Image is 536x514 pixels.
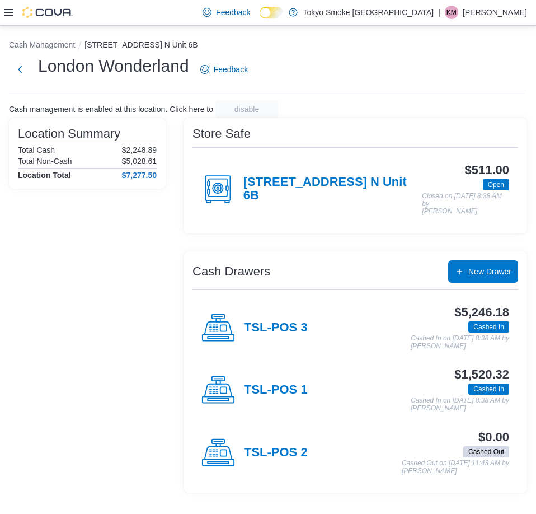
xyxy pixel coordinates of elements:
[448,260,518,283] button: New Drawer
[122,157,157,166] p: $5,028.61
[22,7,73,18] img: Cova
[243,175,422,203] h4: [STREET_ADDRESS] N Unit 6B
[411,335,509,350] p: Cashed In on [DATE] 8:38 AM by [PERSON_NAME]
[38,55,189,77] h1: London Wonderland
[122,171,157,180] h4: $7,277.50
[84,40,198,49] button: [STREET_ADDRESS] N Unit 6B
[234,104,259,115] span: disable
[214,64,248,75] span: Feedback
[18,171,71,180] h4: Location Total
[402,460,509,475] p: Cashed Out on [DATE] 11:43 AM by [PERSON_NAME]
[9,58,31,81] button: Next
[473,384,504,394] span: Cashed In
[488,180,504,190] span: Open
[244,446,308,460] h4: TSL-POS 2
[454,368,509,381] h3: $1,520.32
[483,179,509,190] span: Open
[463,6,527,19] p: [PERSON_NAME]
[463,446,509,457] span: Cashed Out
[473,322,504,332] span: Cashed In
[18,127,120,141] h3: Location Summary
[192,127,251,141] h3: Store Safe
[468,321,509,333] span: Cashed In
[18,157,72,166] h6: Total Non-Cash
[446,6,457,19] span: KM
[244,383,308,398] h4: TSL-POS 1
[303,6,434,19] p: Tokyo Smoke [GEOGRAPHIC_DATA]
[468,266,511,277] span: New Drawer
[468,447,504,457] span: Cashed Out
[422,193,509,216] p: Closed on [DATE] 8:38 AM by [PERSON_NAME]
[215,100,278,118] button: disable
[216,7,250,18] span: Feedback
[244,321,308,335] h4: TSL-POS 3
[260,7,283,18] input: Dark Mode
[411,397,509,412] p: Cashed In on [DATE] 8:38 AM by [PERSON_NAME]
[478,431,509,444] h3: $0.00
[18,146,55,155] h6: Total Cash
[438,6,440,19] p: |
[454,306,509,319] h3: $5,246.18
[198,1,255,24] a: Feedback
[9,39,527,53] nav: An example of EuiBreadcrumbs
[468,384,509,395] span: Cashed In
[445,6,458,19] div: Kai Mastervick
[9,40,75,49] button: Cash Management
[192,265,270,278] h3: Cash Drawers
[465,163,509,177] h3: $511.00
[196,58,252,81] a: Feedback
[122,146,157,155] p: $2,248.89
[9,105,213,114] p: Cash management is enabled at this location. Click here to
